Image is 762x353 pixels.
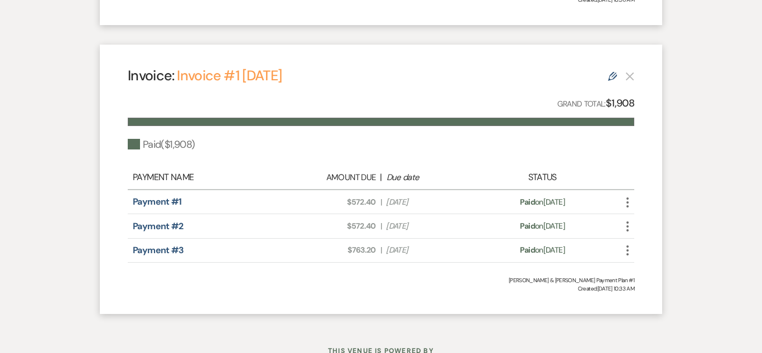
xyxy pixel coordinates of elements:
[288,196,376,208] span: $572.40
[282,171,480,184] div: |
[288,220,376,232] span: $572.40
[520,197,535,207] span: Paid
[520,245,535,255] span: Paid
[480,220,604,232] div: on [DATE]
[480,171,604,184] div: Status
[380,244,382,256] span: |
[380,220,382,232] span: |
[133,220,184,232] a: Payment #2
[606,96,634,110] strong: $1,908
[387,171,475,184] div: Due date
[287,171,375,184] div: Amount Due
[133,171,282,184] div: Payment Name
[557,95,635,112] p: Grand Total:
[133,244,184,256] a: Payment #3
[177,66,282,85] a: Invoice #1 [DATE]
[386,196,474,208] span: [DATE]
[386,220,474,232] span: [DATE]
[386,244,474,256] span: [DATE]
[520,221,535,231] span: Paid
[128,284,634,293] span: Created: [DATE] 10:33 AM
[128,66,282,85] h4: Invoice:
[480,196,604,208] div: on [DATE]
[625,71,634,81] button: This payment plan cannot be deleted because it contains links that have been paid through Weven’s...
[288,244,376,256] span: $763.20
[128,137,195,152] div: Paid ( $1,908 )
[380,196,382,208] span: |
[128,276,634,284] div: [PERSON_NAME] & [PERSON_NAME] Payment Plan #1
[133,196,182,207] a: Payment #1
[480,244,604,256] div: on [DATE]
